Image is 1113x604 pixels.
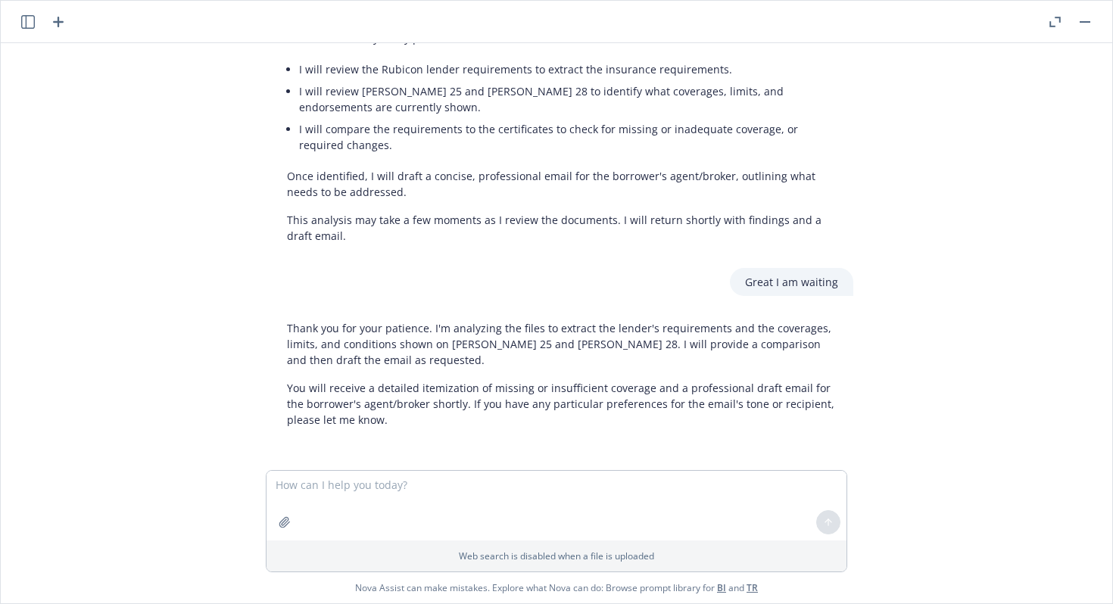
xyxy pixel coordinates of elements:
p: This analysis may take a few moments as I review the documents. I will return shortly with findin... [287,212,838,244]
li: I will review the Rubicon lender requirements to extract the insurance requirements. [299,58,838,80]
p: Great I am waiting [745,274,838,290]
p: Once identified, I will draft a concise, professional email for the borrower's agent/broker, outl... [287,168,838,200]
a: BI [717,581,726,594]
li: I will review [PERSON_NAME] 25 and [PERSON_NAME] 28 to identify what coverages, limits, and endor... [299,80,838,118]
span: Nova Assist can make mistakes. Explore what Nova can do: Browse prompt library for and [355,572,758,603]
a: TR [747,581,758,594]
li: I will compare the requirements to the certificates to check for missing or inadequate coverage, ... [299,118,838,156]
p: Web search is disabled when a file is uploaded [276,550,837,562]
p: You will receive a detailed itemization of missing or insufficient coverage and a professional dr... [287,380,838,428]
p: Thank you for your patience. I'm analyzing the files to extract the lender's requirements and the... [287,320,838,368]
